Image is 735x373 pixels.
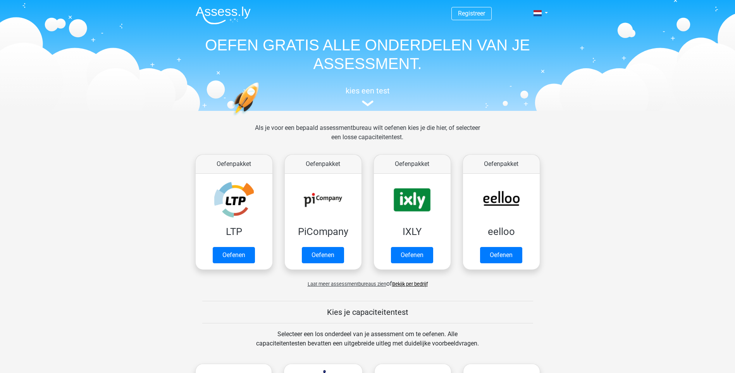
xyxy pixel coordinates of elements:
[392,281,428,287] a: Bekijk per bedrijf
[362,100,374,106] img: assessment
[232,82,289,152] img: oefenen
[249,123,486,151] div: Als je voor een bepaald assessmentbureau wilt oefenen kies je die hier, of selecteer een losse ca...
[249,330,486,357] div: Selecteer een los onderdeel van je assessment om te oefenen. Alle capaciteitentesten bevatten een...
[189,86,546,95] h5: kies een test
[196,6,251,24] img: Assessly
[308,281,386,287] span: Laat meer assessmentbureaus zien
[302,247,344,263] a: Oefenen
[480,247,522,263] a: Oefenen
[391,247,433,263] a: Oefenen
[202,307,533,317] h5: Kies je capaciteitentest
[189,36,546,73] h1: OEFEN GRATIS ALLE ONDERDELEN VAN JE ASSESSMENT.
[189,273,546,288] div: of
[213,247,255,263] a: Oefenen
[189,86,546,107] a: kies een test
[458,10,485,17] a: Registreer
